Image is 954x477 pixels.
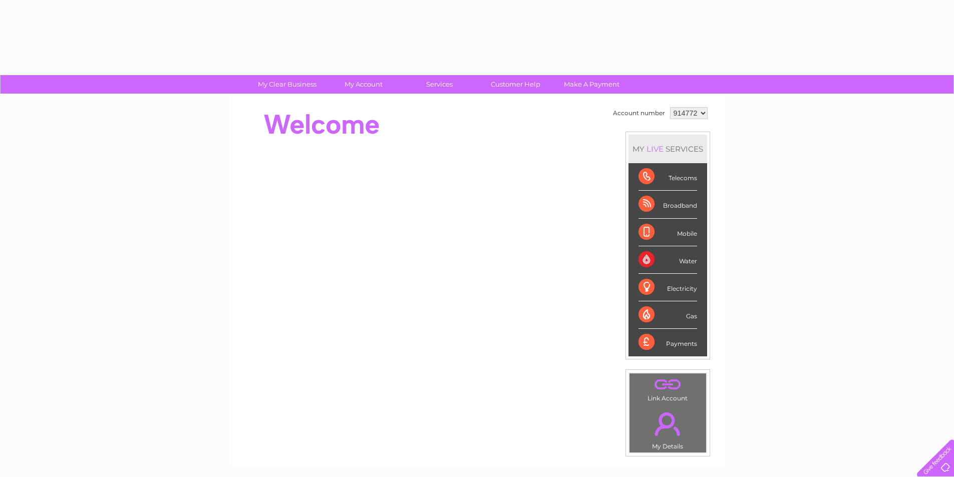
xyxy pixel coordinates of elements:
div: Water [639,246,697,274]
div: Electricity [639,274,697,301]
a: My Clear Business [246,75,329,94]
div: Gas [639,301,697,329]
div: Telecoms [639,163,697,191]
td: My Details [629,404,707,453]
td: Account number [610,105,668,122]
a: . [632,406,704,441]
div: MY SERVICES [628,135,707,163]
a: My Account [322,75,405,94]
td: Link Account [629,373,707,404]
a: Services [398,75,481,94]
a: Customer Help [474,75,557,94]
div: Broadband [639,191,697,218]
a: Make A Payment [550,75,633,94]
div: LIVE [645,144,666,154]
div: Mobile [639,219,697,246]
a: . [632,376,704,393]
div: Payments [639,329,697,356]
